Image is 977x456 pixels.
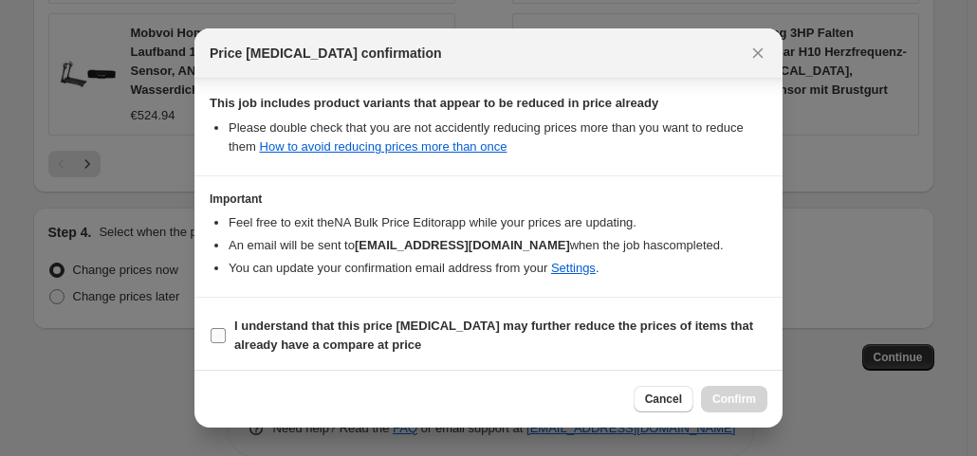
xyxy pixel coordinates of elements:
h3: Important [210,192,767,207]
b: This job includes product variants that appear to be reduced in price already [210,96,658,110]
a: How to avoid reducing prices more than once [260,139,507,154]
a: Settings [551,261,596,275]
b: [EMAIL_ADDRESS][DOMAIN_NAME] [355,238,570,252]
span: Cancel [645,392,682,407]
span: Price [MEDICAL_DATA] confirmation [210,44,442,63]
li: Feel free to exit the NA Bulk Price Editor app while your prices are updating. [229,213,767,232]
li: Please double check that you are not accidently reducing prices more than you want to reduce them [229,119,767,156]
li: An email will be sent to when the job has completed . [229,236,767,255]
button: Cancel [634,386,693,412]
button: Close [745,40,771,66]
li: You can update your confirmation email address from your . [229,259,767,278]
b: I understand that this price [MEDICAL_DATA] may further reduce the prices of items that already h... [234,319,753,352]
